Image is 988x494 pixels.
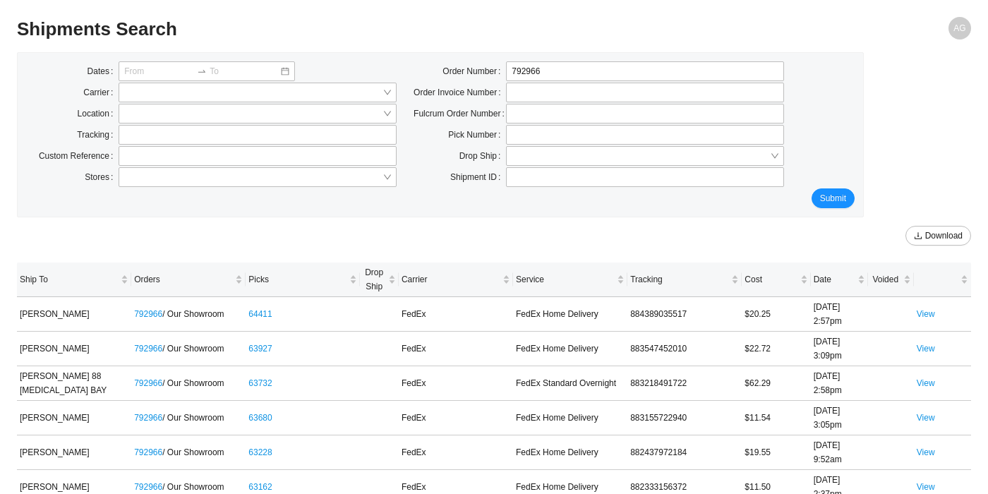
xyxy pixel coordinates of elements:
span: Tracking [630,272,728,287]
a: 792966 [134,344,162,354]
td: 883547452010 [627,332,742,366]
th: Drop Ship sortable [360,263,398,297]
span: Download [925,229,963,243]
a: 64411 [248,309,272,319]
th: Orders sortable [131,263,246,297]
td: 883155722940 [627,401,742,435]
td: [PERSON_NAME] [17,435,131,470]
td: 882437972184 [627,435,742,470]
label: Location [78,104,119,123]
input: To [210,64,279,78]
td: FedEx [399,401,513,435]
a: 792966 [134,447,162,457]
label: Fulcrum Order Number [414,104,506,123]
span: Cost [745,272,797,287]
a: 792966 [134,378,162,388]
td: $20.25 [742,297,810,332]
span: Carrier [402,272,500,287]
a: View [917,309,935,319]
td: 884389035517 [627,297,742,332]
td: FedEx Home Delivery [513,332,627,366]
td: $62.29 [742,366,810,401]
label: Pick Number [448,125,506,145]
td: [DATE] 9:52am [811,435,868,470]
td: FedEx [399,332,513,366]
div: / Our Showroom [134,307,243,321]
td: [PERSON_NAME] [17,297,131,332]
td: FedEx Home Delivery [513,297,627,332]
span: Service [516,272,614,287]
label: Dates [88,61,119,81]
a: 63162 [248,482,272,492]
a: View [917,447,935,457]
td: [PERSON_NAME] [17,401,131,435]
label: Carrier [83,83,119,102]
div: / Our Showroom [134,342,243,356]
td: FedEx Standard Overnight [513,366,627,401]
span: Date [814,272,855,287]
label: Order Number [442,61,506,81]
th: Service sortable [513,263,627,297]
label: Order Invoice Number [414,83,506,102]
label: Stores [85,167,119,187]
input: From [124,64,194,78]
td: [DATE] 2:57pm [811,297,868,332]
div: / Our Showroom [134,376,243,390]
th: Carrier sortable [399,263,513,297]
span: AG [953,17,965,40]
div: / Our Showroom [134,411,243,425]
button: Submit [812,188,855,208]
a: 792966 [134,482,162,492]
h2: Shipments Search [17,17,733,42]
span: Voided [871,272,900,287]
td: 883218491722 [627,366,742,401]
a: 63228 [248,447,272,457]
span: Submit [820,191,846,205]
td: [PERSON_NAME] [17,332,131,366]
th: Picks sortable [246,263,360,297]
a: 63680 [248,413,272,423]
td: FedEx Home Delivery [513,401,627,435]
span: Ship To [20,272,118,287]
th: Voided sortable [868,263,914,297]
td: [DATE] 2:58pm [811,366,868,401]
span: Picks [248,272,347,287]
a: View [917,344,935,354]
td: [DATE] 3:09pm [811,332,868,366]
a: 63732 [248,378,272,388]
th: Date sortable [811,263,868,297]
span: to [197,66,207,76]
a: View [917,413,935,423]
td: FedEx [399,366,513,401]
div: / Our Showroom [134,445,243,459]
th: Cost sortable [742,263,810,297]
td: [DATE] 3:05pm [811,401,868,435]
a: 792966 [134,309,162,319]
div: / Our Showroom [134,480,243,494]
label: Drop Ship [459,146,507,166]
label: Tracking [77,125,119,145]
a: View [917,378,935,388]
th: Ship To sortable [17,263,131,297]
label: Shipment ID [450,167,506,187]
button: downloadDownload [905,226,971,246]
th: Tracking sortable [627,263,742,297]
th: undefined sortable [914,263,971,297]
span: Drop Ship [363,265,385,294]
span: swap-right [197,66,207,76]
td: $19.55 [742,435,810,470]
span: download [914,231,922,241]
td: [PERSON_NAME] 88 [MEDICAL_DATA] BAY [17,366,131,401]
a: 792966 [134,413,162,423]
a: View [917,482,935,492]
td: FedEx Home Delivery [513,435,627,470]
label: Custom Reference [39,146,119,166]
td: FedEx [399,297,513,332]
a: 63927 [248,344,272,354]
td: $22.72 [742,332,810,366]
span: Orders [134,272,232,287]
td: FedEx [399,435,513,470]
td: $11.54 [742,401,810,435]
